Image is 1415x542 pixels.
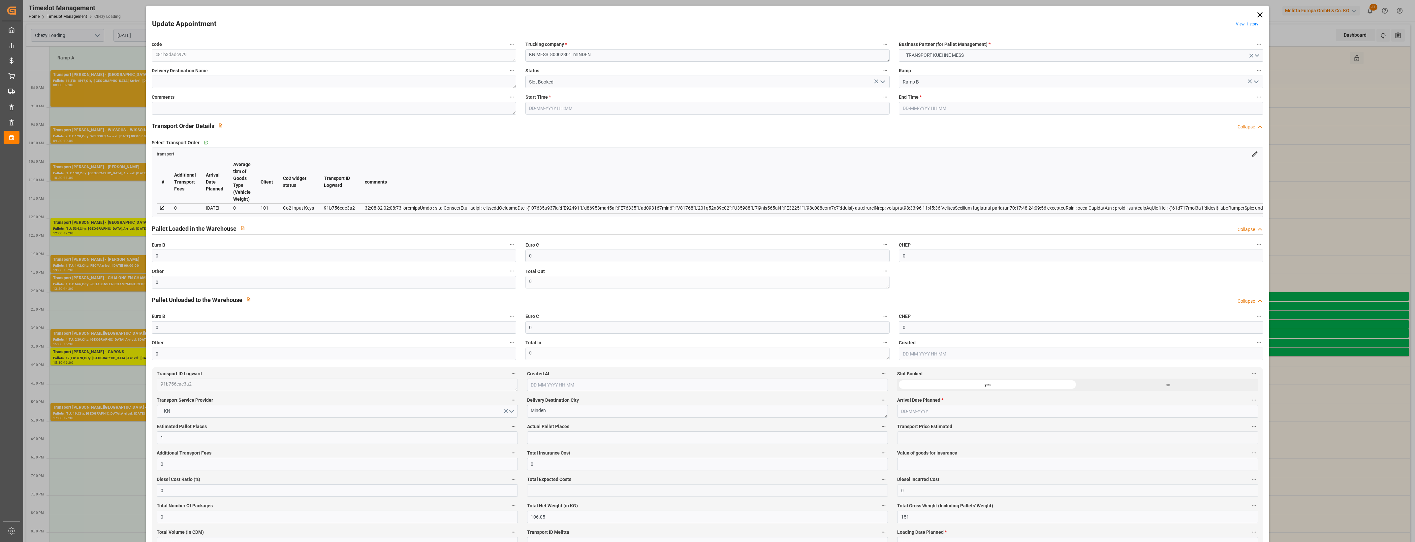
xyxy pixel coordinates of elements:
span: Value of goods for Insurance [897,450,957,457]
span: Euro B [152,242,165,249]
div: yes [897,379,1078,391]
button: Total Expected Costs [879,475,888,484]
span: Business Partner (for Pallet Management) [899,41,990,48]
button: Transport ID Melitta [879,528,888,536]
button: Loading Date Planned * [1250,528,1258,536]
th: Client [256,161,278,203]
button: Value of goods for Insurance [1250,449,1258,457]
button: Transport Price Estimated [1250,422,1258,431]
div: Collapse [1238,298,1255,305]
span: Delivery Destination Name [152,67,208,74]
span: Diesel Incurred Cost [897,476,939,483]
button: Euro C [881,312,890,321]
button: Diesel Incurred Cost [1250,475,1258,484]
span: Euro C [525,242,539,249]
th: Co2 widget status [278,161,319,203]
button: Business Partner (for Pallet Management) * [1255,40,1263,49]
input: DD-MM-YYYY HH:MM [525,102,890,115]
span: Euro B [152,313,165,320]
th: Arrival Date Planned [201,161,228,203]
input: DD-MM-YYYY [897,405,1258,418]
span: KN [161,408,173,415]
button: Created [1255,338,1263,347]
span: Total Out [525,268,545,275]
th: Average tkm of Goods Type (Vehicle Weight) [228,161,256,203]
span: Other [152,268,164,275]
span: End Time [899,94,922,101]
span: Select Transport Order [152,139,200,146]
button: Comments [508,93,516,101]
span: code [152,41,162,48]
span: Euro C [525,313,539,320]
span: Transport ID Logward [157,370,202,377]
span: Ramp [899,67,911,74]
button: View description [236,222,249,234]
span: Diesel Cost Ratio (%) [157,476,200,483]
textarea: 0 [525,348,890,360]
span: Trucking company [525,41,567,48]
span: Arrival Date Planned [897,397,943,404]
button: Delivery Destination City [879,396,888,404]
span: Loading Date Planned [897,529,947,536]
button: Total Number Of Packages [509,501,518,510]
a: transport [157,151,174,156]
span: Total Gross Weight (Including Pallets' Weight) [897,502,993,509]
button: Slot Booked [1250,369,1258,378]
span: Other [152,339,164,346]
button: open menu [877,77,887,87]
h2: Pallet Loaded in the Warehouse [152,224,236,233]
h2: Update Appointment [152,19,216,29]
span: Created At [527,370,550,377]
button: Transport ID Logward [509,369,518,378]
span: Actual Pallet Places [527,423,569,430]
textarea: 91b756eac3a2 [157,379,518,391]
button: Estimated Pallet Places [509,422,518,431]
div: 91b756eac3a2 [324,204,355,212]
span: TRANSPORT KUEHNE MESS [903,52,967,59]
span: Total Expected Costs [527,476,571,483]
h2: Pallet Unloaded to the Warehouse [152,295,242,304]
span: Total Insurance Cost [527,450,570,457]
div: 0 [233,204,251,212]
span: Transport Service Provider [157,397,213,404]
div: Co2 Input Keys [283,204,314,212]
button: Total In [881,338,890,347]
h2: Transport Order Details [152,121,214,130]
button: Trucking company * [881,40,890,49]
textarea: KN MESS 80002301 mINDEN [525,49,890,62]
span: CHEP [899,313,911,320]
input: Type to search/select [899,76,1263,88]
button: code [508,40,516,49]
input: DD-MM-YYYY HH:MM [899,102,1263,115]
button: Euro B [508,312,516,321]
span: Slot Booked [897,370,923,377]
button: Euro B [508,240,516,249]
span: Transport ID Melitta [527,529,569,536]
button: View description [242,293,255,306]
span: Delivery Destination City [527,397,579,404]
button: open menu [899,49,1263,62]
button: Other [508,338,516,347]
span: Comments [152,94,174,101]
span: Total In [525,339,541,346]
button: Arrival Date Planned * [1250,396,1258,404]
button: Actual Pallet Places [879,422,888,431]
button: Ramp [1255,66,1263,75]
button: Status [881,66,890,75]
span: Additional Transport Fees [157,450,211,457]
button: End Time * [1255,93,1263,101]
button: Transport Service Provider [509,396,518,404]
button: Total Gross Weight (Including Pallets' Weight) [1250,501,1258,510]
button: Total Out [881,267,890,275]
input: DD-MM-YYYY HH:MM [527,379,888,391]
button: Total Net Weight (in KG) [879,501,888,510]
button: Diesel Cost Ratio (%) [509,475,518,484]
button: open menu [1251,77,1261,87]
button: Additional Transport Fees [509,449,518,457]
a: View History [1236,22,1258,26]
textarea: Minden [527,405,888,418]
span: Total Number Of Packages [157,502,213,509]
th: Additional Transport Fees [169,161,201,203]
textarea: c81b3dadc979 [152,49,516,62]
